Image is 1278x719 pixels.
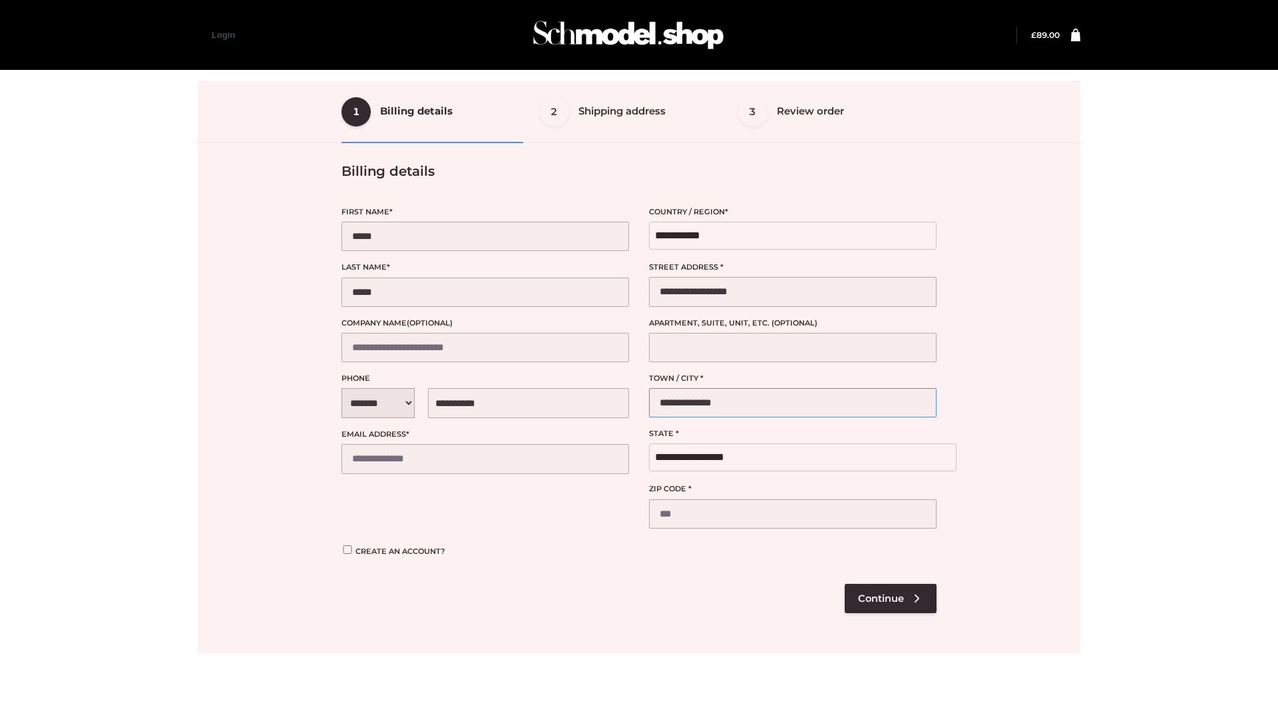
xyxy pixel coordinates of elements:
a: £89.00 [1031,30,1060,40]
bdi: 89.00 [1031,30,1060,40]
span: £ [1031,30,1036,40]
a: Login [212,30,235,40]
img: Schmodel Admin 964 [529,9,728,61]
